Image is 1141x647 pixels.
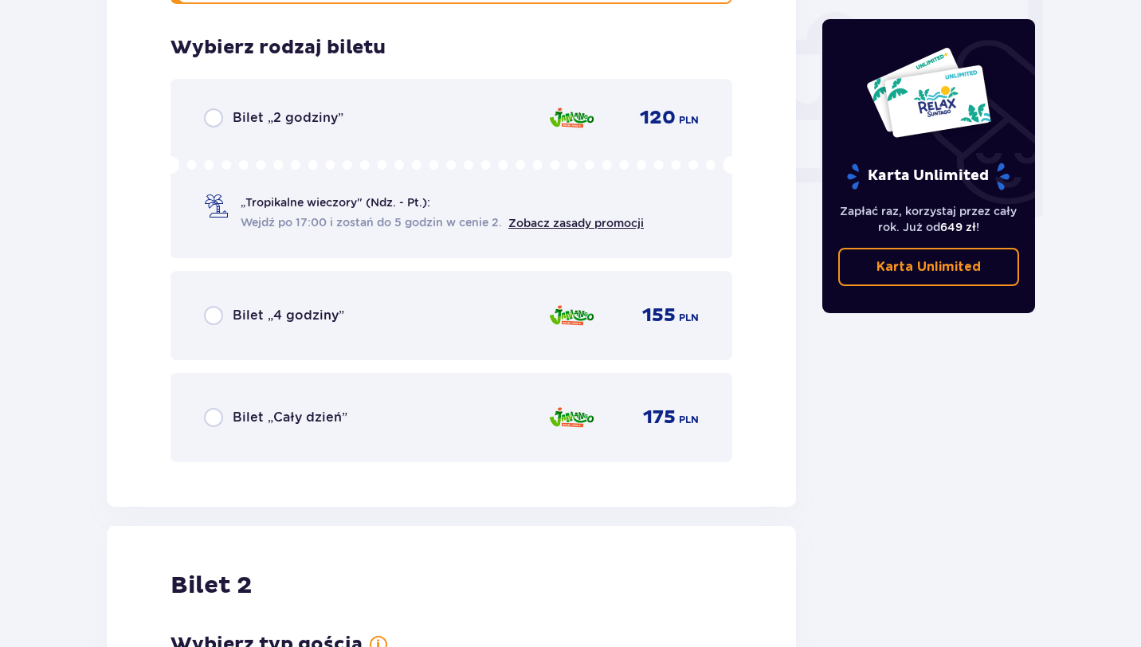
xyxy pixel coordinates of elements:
span: 649 zł [940,221,976,233]
span: PLN [679,113,699,127]
span: Bilet „4 godziny” [233,307,344,324]
span: PLN [679,311,699,325]
img: Jamango [548,299,595,332]
a: Karta Unlimited [838,248,1020,286]
span: „Tropikalne wieczory" (Ndz. - Pt.): [241,194,430,210]
span: 120 [640,106,676,130]
img: Dwie karty całoroczne do Suntago z napisem 'UNLIMITED RELAX', na białym tle z tropikalnymi liśćmi... [865,46,992,139]
span: Wejdź po 17:00 i zostań do 5 godzin w cenie 2. [241,214,502,230]
h2: Bilet 2 [171,571,252,601]
img: Jamango [548,401,595,434]
p: Zapłać raz, korzystaj przez cały rok. Już od ! [838,203,1020,235]
p: Karta Unlimited [845,163,1011,190]
h3: Wybierz rodzaj biletu [171,36,386,60]
span: PLN [679,413,699,427]
span: 155 [642,304,676,327]
span: Bilet „Cały dzień” [233,409,347,426]
span: 175 [643,406,676,429]
span: Bilet „2 godziny” [233,109,343,127]
a: Zobacz zasady promocji [508,217,644,229]
img: Jamango [548,101,595,135]
p: Karta Unlimited [876,258,981,276]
